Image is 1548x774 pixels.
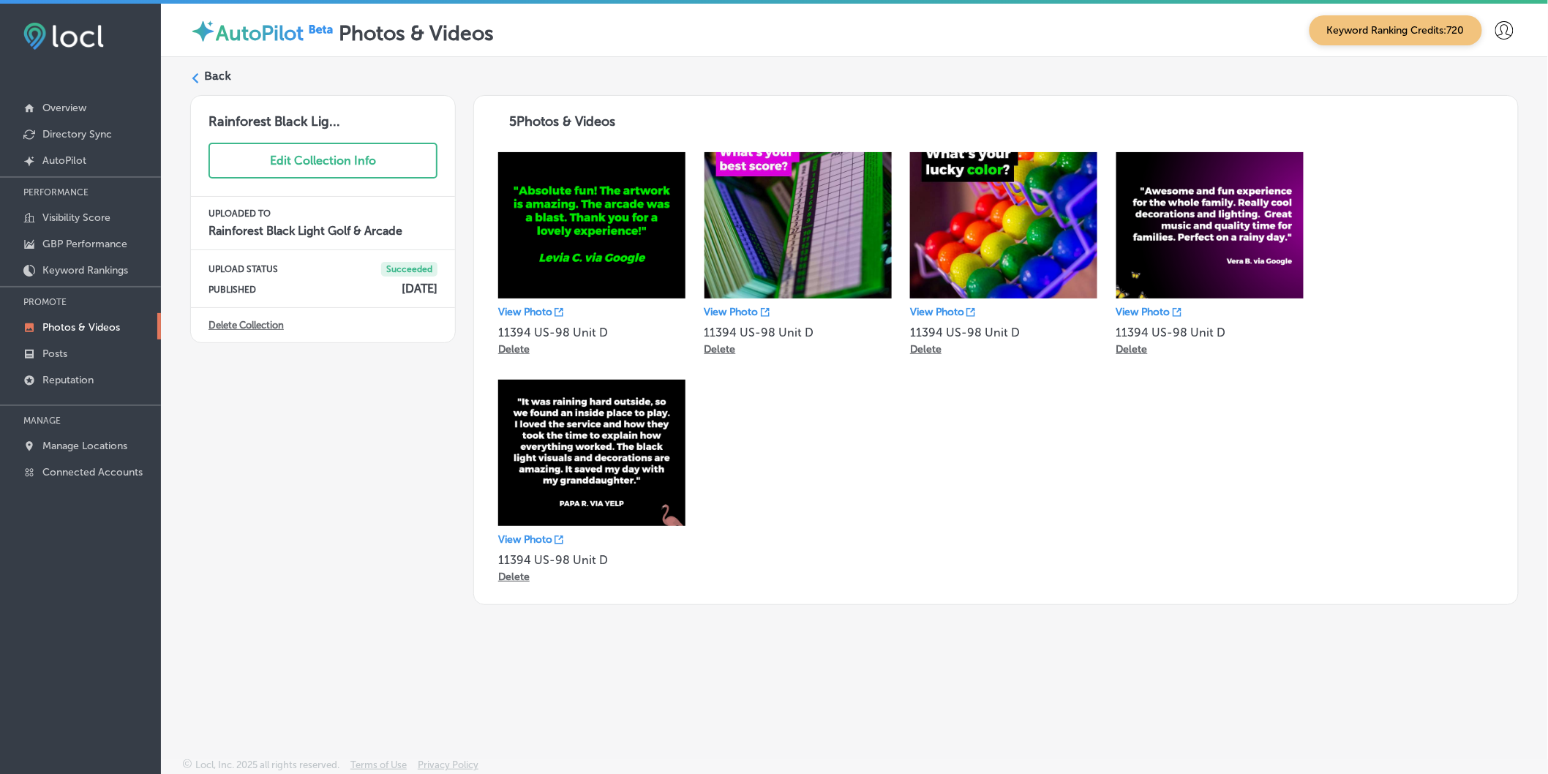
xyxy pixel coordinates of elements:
a: View Photo [910,306,975,318]
p: Manage Locations [42,440,127,452]
p: View Photo [705,306,759,318]
p: Visibility Score [42,211,110,224]
p: PUBLISHED [208,285,256,295]
p: 11394 US-98 Unit D [910,326,1097,339]
p: Delete [910,343,942,356]
p: Delete [1116,343,1148,356]
img: Collection thumbnail [705,152,892,298]
a: View Photo [705,306,770,318]
p: Overview [42,102,86,114]
p: View Photo [498,306,552,318]
a: View Photo [498,533,563,546]
p: View Photo [498,533,552,546]
a: Delete Collection [208,320,284,331]
label: Back [204,68,231,84]
img: fda3e92497d09a02dc62c9cd864e3231.png [23,23,104,50]
p: 11394 US-98 Unit D [1116,326,1304,339]
p: 11394 US-98 Unit D [705,326,892,339]
span: Keyword Ranking Credits: 720 [1310,15,1482,45]
p: AutoPilot [42,154,86,167]
p: Delete [705,343,736,356]
img: Collection thumbnail [1116,152,1304,298]
a: View Photo [1116,306,1181,318]
p: UPLOADED TO [208,208,437,219]
h4: Rainforest Black Light Golf & Arcade [208,224,437,238]
img: Beta [304,21,339,37]
p: Directory Sync [42,128,112,140]
p: Keyword Rankings [42,264,128,277]
p: Delete [498,343,530,356]
img: autopilot-icon [190,18,216,44]
p: Locl, Inc. 2025 all rights reserved. [195,759,339,770]
label: Photos & Videos [339,21,494,45]
img: Collection thumbnail [498,380,685,526]
button: Edit Collection Info [208,143,437,179]
h4: [DATE] [402,282,437,296]
span: 5 Photos & Videos [509,113,615,129]
img: Collection thumbnail [910,152,1097,298]
p: 11394 US-98 Unit D [498,326,685,339]
img: Collection thumbnail [498,152,685,298]
p: GBP Performance [42,238,127,250]
p: View Photo [1116,306,1171,318]
p: Connected Accounts [42,466,143,478]
p: UPLOAD STATUS [208,264,278,274]
p: Posts [42,347,67,360]
p: 11394 US-98 Unit D [498,553,685,567]
label: AutoPilot [216,21,304,45]
h3: Rainforest Black Lig... [191,96,455,129]
p: Reputation [42,374,94,386]
p: Photos & Videos [42,321,120,334]
p: Delete [498,571,530,583]
p: View Photo [910,306,964,318]
a: View Photo [498,306,563,318]
span: Succeeded [381,262,437,277]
